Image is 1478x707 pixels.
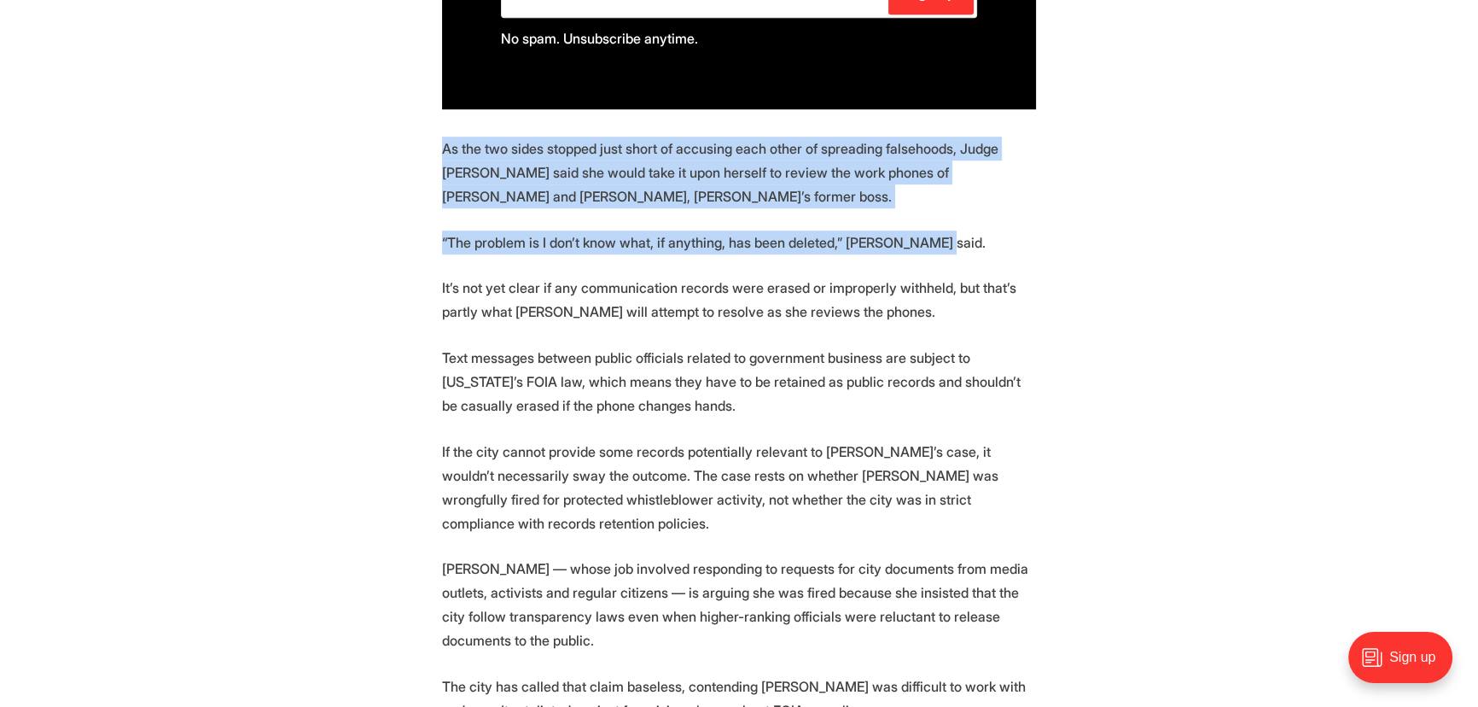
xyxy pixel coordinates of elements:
[501,30,698,47] span: No spam. Unsubscribe anytime.
[442,557,1036,652] p: [PERSON_NAME] — whose job involved responding to requests for city documents from media outlets, ...
[1334,623,1478,707] iframe: portal-trigger
[442,231,1036,254] p: “The problem is I don’t know what, if anything, has been deleted,” [PERSON_NAME] said.
[442,137,1036,208] p: As the two sides stopped just short of accusing each other of spreading falsehoods, Judge [PERSON...
[442,276,1036,324] p: It’s not yet clear if any communication records were erased or improperly withheld, but that’s pa...
[442,440,1036,535] p: If the city cannot provide some records potentially relevant to [PERSON_NAME]’s case, it wouldn’t...
[442,346,1036,418] p: Text messages between public officials related to government business are subject to [US_STATE]’s...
